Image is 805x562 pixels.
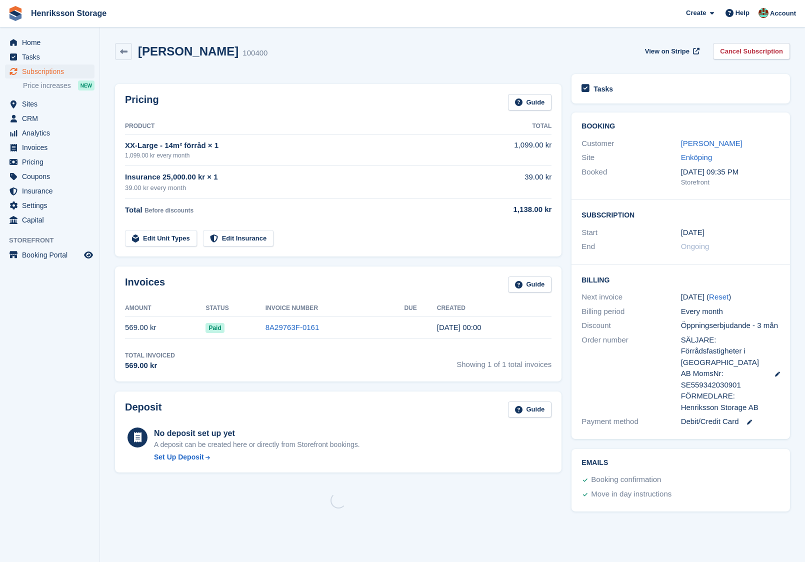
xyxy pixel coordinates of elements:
div: Storefront [681,177,780,187]
h2: Booking [581,122,780,130]
span: Tasks [22,50,82,64]
span: Create [686,8,706,18]
th: Total [464,118,551,134]
a: Set Up Deposit [154,452,360,462]
a: Cancel Subscription [713,43,790,59]
span: Settings [22,198,82,212]
div: NEW [78,80,94,90]
div: Every month [681,306,780,317]
th: Created [437,300,552,316]
span: Invoices [22,140,82,154]
img: stora-icon-8386f47178a22dfd0bd8f6a31ec36ba5ce8667c1dd55bd0f319d3a0aa187defe.svg [8,6,23,21]
span: Analytics [22,126,82,140]
a: Guide [508,94,552,110]
a: Reset [709,292,728,301]
div: Debit/Credit Card [681,416,780,427]
th: Status [205,300,265,316]
a: menu [5,184,94,198]
a: menu [5,213,94,227]
h2: Pricing [125,94,159,110]
h2: [PERSON_NAME] [138,44,238,58]
p: A deposit can be created here or directly from Storefront bookings. [154,439,360,450]
span: Showing 1 of 1 total invoices [456,351,551,371]
div: Order number [581,334,680,413]
span: Subscriptions [22,64,82,78]
time: 2025-08-13 22:00:21 UTC [437,323,481,331]
a: Edit Unit Types [125,230,197,246]
div: Booked [581,166,680,187]
div: Site [581,152,680,163]
time: 2025-08-13 22:00:00 UTC [681,227,704,238]
div: Set Up Deposit [154,452,204,462]
a: Guide [508,276,552,293]
h2: Subscription [581,209,780,219]
div: No deposit set up yet [154,427,360,439]
span: Account [770,8,796,18]
a: menu [5,126,94,140]
a: Henriksson Storage [27,5,110,21]
a: menu [5,97,94,111]
a: 8A29763F-0161 [265,323,319,331]
h2: Invoices [125,276,165,293]
span: Insurance [22,184,82,198]
a: menu [5,111,94,125]
div: Öppningserbjudande - 3 mån [681,320,780,331]
th: Invoice Number [265,300,404,316]
td: 569.00 kr [125,316,205,339]
div: 1,138.00 kr [464,204,551,215]
a: menu [5,64,94,78]
a: [PERSON_NAME] [681,139,742,147]
span: CRM [22,111,82,125]
span: SÄLJARE: Förrådsfastigheter i [GEOGRAPHIC_DATA] AB MomsNr: SE559342030901 FÖRMEDLARE: Henriksson ... [681,334,765,413]
div: Start [581,227,680,238]
div: 1,099.00 kr every month [125,151,464,160]
a: View on Stripe [641,43,701,59]
a: Guide [508,401,552,418]
a: menu [5,35,94,49]
div: Total Invoiced [125,351,175,360]
a: Edit Insurance [203,230,274,246]
span: Price increases [23,81,71,90]
div: Next invoice [581,291,680,303]
div: XX-Large - 14m² förråd × 1 [125,140,464,151]
span: Storefront [9,235,99,245]
th: Product [125,118,464,134]
h2: Deposit [125,401,161,418]
span: Sites [22,97,82,111]
span: View on Stripe [645,46,689,56]
span: Ongoing [681,242,709,250]
span: Capital [22,213,82,227]
span: Help [735,8,749,18]
div: Billing period [581,306,680,317]
td: 1,099.00 kr [464,134,551,165]
span: Booking Portal [22,248,82,262]
h2: Emails [581,459,780,467]
div: Booking confirmation [591,474,661,486]
div: Move in day instructions [591,488,671,500]
th: Amount [125,300,205,316]
a: Price increases NEW [23,80,94,91]
span: Coupons [22,169,82,183]
div: Discount [581,320,680,331]
div: Insurance 25,000.00 kr × 1 [125,171,464,183]
a: menu [5,50,94,64]
div: End [581,241,680,252]
a: menu [5,169,94,183]
span: Home [22,35,82,49]
span: Pricing [22,155,82,169]
a: menu [5,198,94,212]
div: Payment method [581,416,680,427]
span: Before discounts [144,207,193,214]
div: 569.00 kr [125,360,175,371]
h2: Tasks [593,84,613,93]
img: Isak Martinelle [758,8,768,18]
th: Due [404,300,436,316]
span: Total [125,205,142,214]
div: Customer [581,138,680,149]
a: menu [5,140,94,154]
div: 39.00 kr every month [125,183,464,193]
div: 100400 [242,47,267,59]
a: Preview store [82,249,94,261]
div: [DATE] 09:35 PM [681,166,780,178]
span: Paid [205,323,224,333]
